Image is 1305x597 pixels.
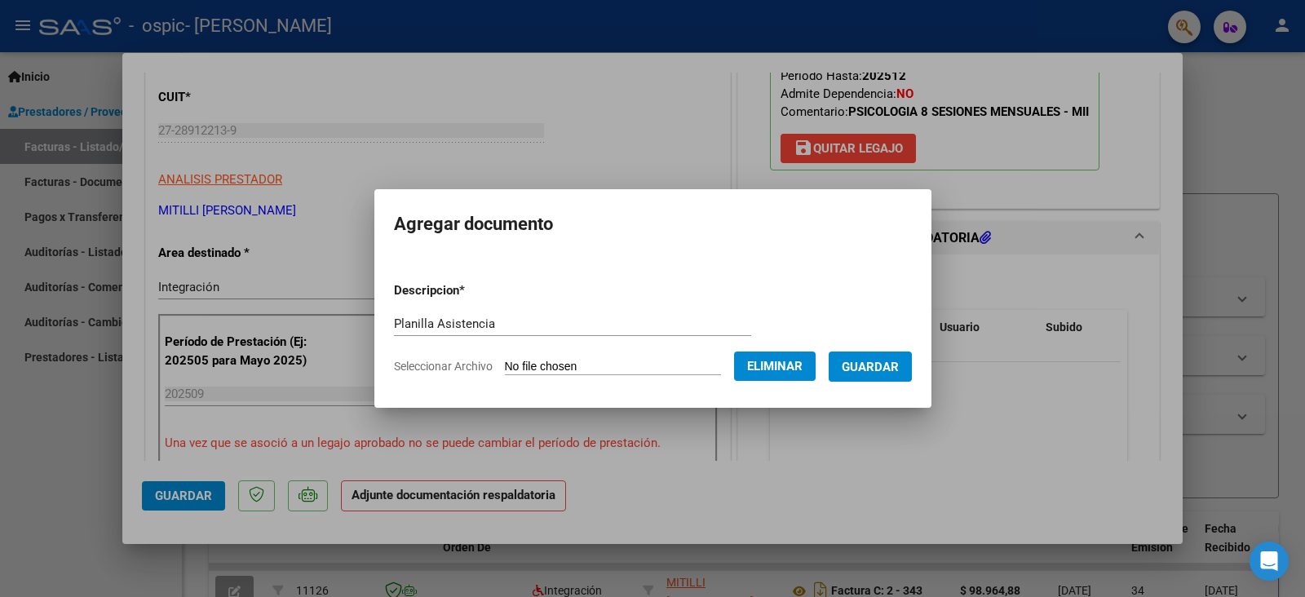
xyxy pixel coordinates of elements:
[829,352,912,382] button: Guardar
[394,281,550,300] p: Descripcion
[842,360,899,374] span: Guardar
[394,360,493,373] span: Seleccionar Archivo
[394,209,912,240] h2: Agregar documento
[747,359,803,374] span: Eliminar
[734,352,816,381] button: Eliminar
[1250,542,1289,581] div: Open Intercom Messenger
